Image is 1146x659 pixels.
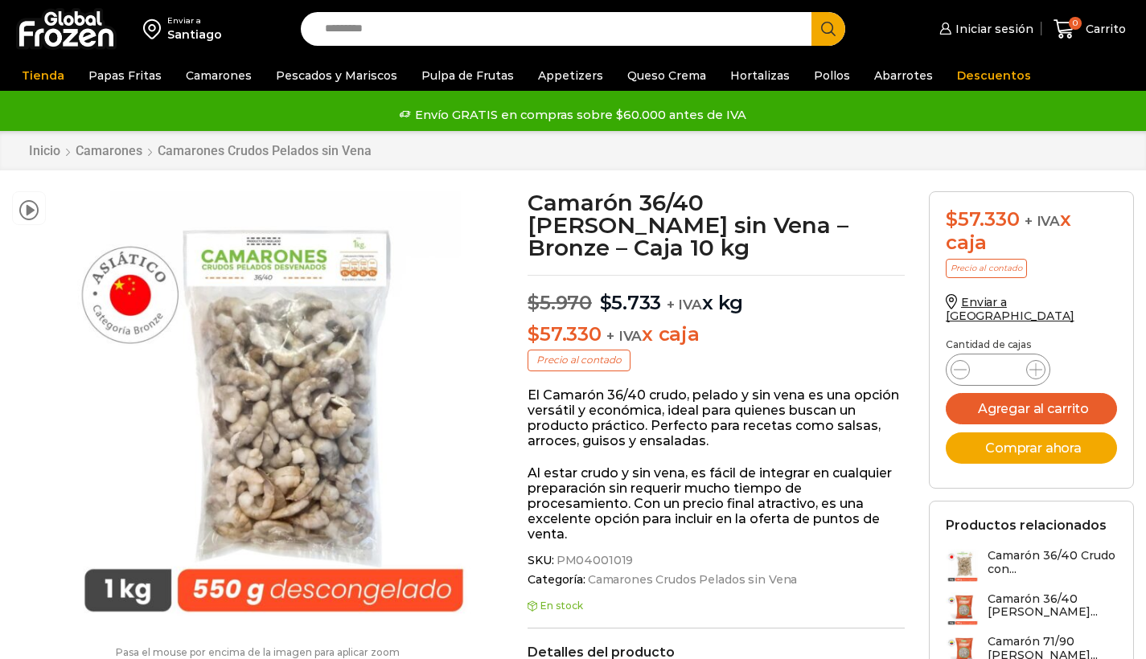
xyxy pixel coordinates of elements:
p: Precio al contado [946,259,1027,278]
button: Search button [811,12,845,46]
a: Pulpa de Frutas [413,60,522,91]
p: El Camarón 36/40 crudo, pelado y sin vena es una opción versátil y económica, ideal para quienes ... [528,387,905,449]
img: Camaron 36/40 RPD Bronze [54,191,494,631]
span: PM04001019 [554,554,634,567]
a: Queso Crema [619,60,714,91]
p: Precio al contado [528,350,631,370]
input: Product quantity [983,358,1013,381]
button: Comprar ahora [946,432,1117,464]
span: $ [528,322,540,346]
bdi: 57.330 [528,322,601,346]
span: $ [946,207,958,231]
img: address-field-icon.svg [143,15,167,43]
span: + IVA [667,297,702,313]
a: Descuentos [949,60,1039,91]
a: Iniciar sesión [935,13,1033,45]
a: Enviar a [GEOGRAPHIC_DATA] [946,295,1074,323]
span: $ [528,291,540,314]
a: Pescados y Mariscos [268,60,405,91]
a: Camarones Crudos Pelados sin Vena [585,573,797,587]
bdi: 5.970 [528,291,592,314]
span: Carrito [1082,21,1126,37]
span: Categoría: [528,573,905,587]
a: Inicio [28,143,61,158]
a: Camarones [178,60,260,91]
p: x caja [528,323,905,346]
a: Hortalizas [722,60,798,91]
button: Agregar al carrito [946,393,1117,424]
a: Papas Fritas [80,60,170,91]
h1: Camarón 36/40 [PERSON_NAME] sin Vena – Bronze – Caja 10 kg [528,191,905,259]
bdi: 5.733 [600,291,662,314]
p: Al estar crudo y sin vena, es fácil de integrar en cualquier preparación sin requerir mucho tiemp... [528,465,905,542]
span: + IVA [1025,213,1060,229]
a: 0 Carrito [1049,10,1130,48]
a: Appetizers [530,60,611,91]
span: $ [600,291,612,314]
p: Cantidad de cajas [946,339,1117,350]
h2: Productos relacionados [946,518,1107,533]
h3: Camarón 36/40 Crudo con... [988,549,1117,576]
a: Camarón 36/40 [PERSON_NAME]... [946,592,1117,627]
div: x caja [946,208,1117,255]
div: Enviar a [167,15,222,27]
p: x kg [528,275,905,315]
span: Iniciar sesión [951,21,1033,37]
p: Pasa el mouse por encima de la imagen para aplicar zoom [12,647,503,658]
span: SKU: [528,554,905,567]
a: Camarones Crudos Pelados sin Vena [157,143,372,158]
p: En stock [528,600,905,612]
bdi: 57.330 [946,207,1019,231]
a: Camarón 36/40 Crudo con... [946,549,1117,583]
a: Tienda [14,60,72,91]
span: 0 [1069,17,1082,30]
a: Abarrotes [866,60,941,91]
h3: Camarón 36/40 [PERSON_NAME]... [988,592,1117,620]
a: Pollos [806,60,858,91]
a: Camarones [75,143,143,158]
nav: Breadcrumb [28,143,372,158]
div: Santiago [167,27,222,43]
span: + IVA [606,328,642,344]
